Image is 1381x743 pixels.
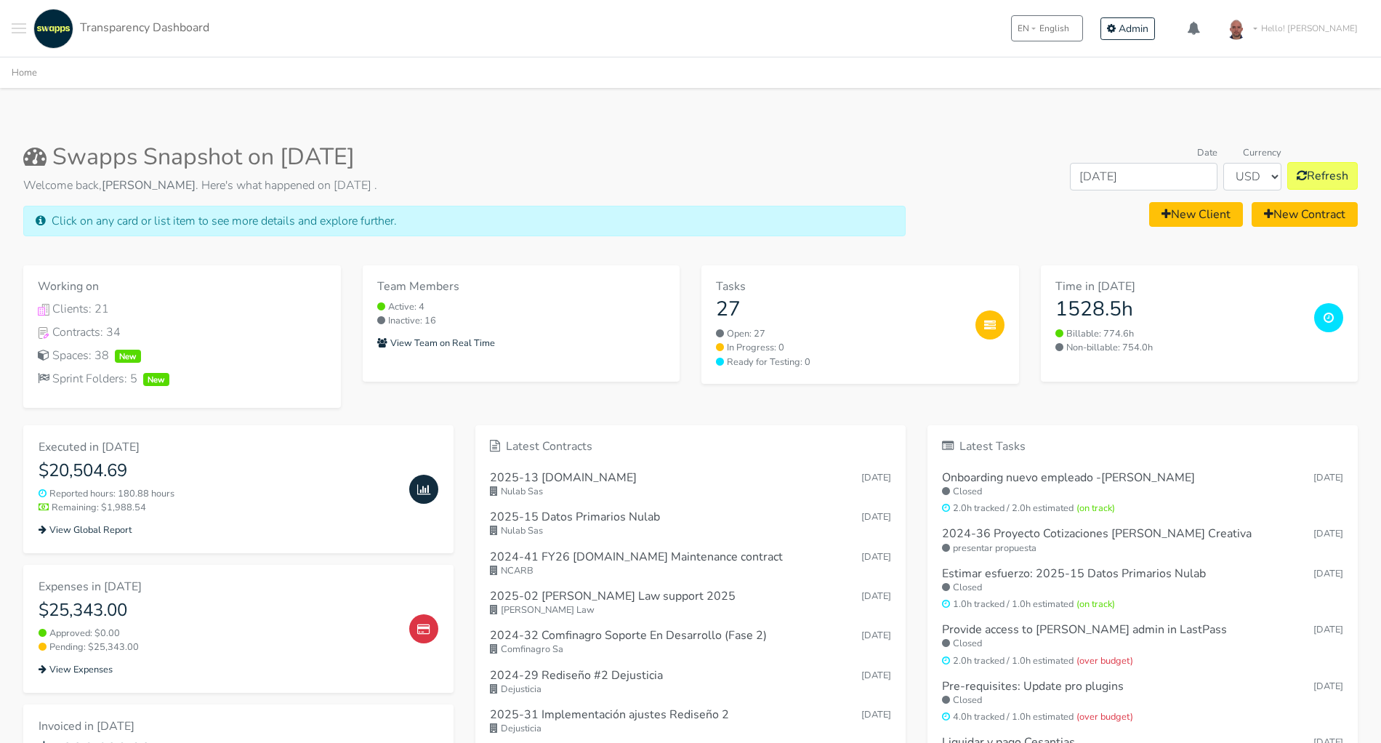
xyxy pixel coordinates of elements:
small: Pending: $25,343.00 [39,640,398,654]
span: Aug 08, 2025 10:59 [861,550,891,563]
a: Sprint Folders: 5New [38,370,326,387]
span: Aug 08, 2025 14:46 [861,510,891,523]
div: Click on any card or list item to see more details and explore further. [23,206,906,236]
small: Dejusticia [490,683,891,696]
small: Approved: $0.00 [39,627,398,640]
label: Date [1197,146,1217,160]
h6: Latest Tasks [942,440,1343,454]
a: 2025-02 [PERSON_NAME] Law support 2025 [DATE] [PERSON_NAME] Law [490,584,891,623]
a: Pre-requisites: Update pro plugins [DATE] Closed 4.0h tracked / 1.0h estimated(over budget) [942,674,1343,731]
h6: Expenses in [DATE] [39,580,398,594]
h6: 2024-29 Rediseño #2 Dejusticia [490,669,663,683]
a: Time in [DATE] 1528.5h Billable: 774.6h Non-billable: 754.0h [1041,265,1358,382]
span: Transparency Dashboard [80,20,209,36]
small: [DATE] [1313,680,1343,694]
span: New [143,373,169,386]
a: 2024-36 Proyecto Cotizaciones [PERSON_NAME] Creativa [DATE] presentar propuesta [942,521,1343,561]
small: View Team on Real Time [377,337,495,350]
small: NCARB [490,564,891,578]
a: Ready for Testing: 0 [716,356,964,369]
small: [PERSON_NAME] Law [490,603,891,617]
a: Estimar esfuerzo: 2025-15 Datos Primarios Nulab [DATE] Closed 1.0h tracked / 1.0h estimated(on tr... [942,561,1343,618]
h6: Estimar esfuerzo: 2025-15 Datos Primarios Nulab [942,567,1206,581]
small: View Global Report [39,523,132,537]
a: Team Members Active: 4 Inactive: 16 View Team on Real Time [363,265,680,382]
h6: Invoiced in [DATE] [39,720,398,734]
button: Refresh [1287,162,1358,190]
small: View Expenses [39,663,113,676]
span: (over budget) [1076,710,1133,723]
div: Clients: 21 [38,300,326,318]
a: 2024-41 FY26 [DOMAIN_NAME] Maintenance contract [DATE] NCARB [490,545,891,584]
img: Clients Icon [38,304,49,316]
small: Nulab Sas [490,485,891,499]
small: [DATE] [1313,527,1343,541]
small: Closed [942,637,1343,651]
h3: 1528.5h [1055,297,1303,322]
h6: 2024-32 Comfinagro Soporte En Desarrollo (Fase 2) [490,629,767,643]
small: Nulab Sas [490,524,891,538]
h6: Onboarding nuevo empleado -[PERSON_NAME] [942,471,1195,485]
a: Executed in [DATE] $20,504.69 Reported hours: 180.88 hours Remaining: $1,988.54 View Global Report [23,425,454,553]
small: Remaining: $1,988.54 [39,501,398,515]
small: Inactive: 16 [377,314,666,328]
small: 4.0h tracked / 1.0h estimated [942,710,1343,724]
img: Contracts Icon [38,327,49,339]
a: New Client [1149,202,1243,227]
a: Contracts IconContracts: 34 [38,324,326,341]
a: Tasks 27 [716,280,964,321]
small: 2.0h tracked / 2.0h estimated [942,502,1343,515]
span: Jul 31, 2025 11:30 [861,708,891,721]
h6: Executed in [DATE] [39,441,398,454]
span: Admin [1119,22,1148,36]
h6: 2024-41 FY26 [DOMAIN_NAME] Maintenance contract [490,550,783,564]
div: Sprint Folders: 5 [38,370,326,387]
span: New [115,350,141,363]
h6: Latest Contracts [490,440,891,454]
button: Toggle navigation menu [12,9,26,49]
span: (over budget) [1076,654,1133,667]
span: Hello! [PERSON_NAME] [1261,22,1358,35]
img: swapps-linkedin-v2.jpg [33,9,73,49]
h6: 2025-02 [PERSON_NAME] Law support 2025 [490,590,736,603]
h6: 2025-31 Implementación ajustes Rediseño 2 [490,708,729,722]
h6: 2024-36 Proyecto Cotizaciones [PERSON_NAME] Creativa [942,527,1252,541]
a: Expenses in [DATE] $25,343.00 Approved: $0.00 Pending: $25,343.00 View Expenses [23,565,454,693]
label: Currency [1243,146,1281,160]
small: Comfinagro Sa [490,643,891,656]
h4: $25,343.00 [39,600,398,621]
span: (on track) [1076,502,1115,515]
a: Transparency Dashboard [30,9,209,49]
a: Open: 27 [716,327,964,341]
strong: [PERSON_NAME] [102,177,196,193]
small: Active: 4 [377,300,666,314]
span: (on track) [1076,598,1115,611]
small: Closed [942,485,1343,499]
small: [DATE] [1313,623,1343,637]
small: presentar propuesta [942,542,1343,555]
a: 2025-31 Implementación ajustes Rediseño 2 [DATE] Dejusticia [490,702,891,742]
p: Welcome back, . Here's what happened on [DATE] . [23,177,906,194]
a: Home [12,66,37,79]
h3: 27 [716,297,964,322]
span: Jul 31, 2025 12:10 [861,629,891,642]
small: Reported hours: 180.88 hours [39,487,398,501]
button: ENEnglish [1011,15,1083,41]
h6: Pre-requisites: Update pro plugins [942,680,1124,694]
h6: Time in [DATE] [1055,280,1303,294]
a: Admin [1100,17,1155,40]
small: 1.0h tracked / 1.0h estimated [942,598,1343,611]
span: Aug 04, 2025 15:05 [861,590,891,603]
a: In Progress: 0 [716,341,964,355]
a: 2024-32 Comfinagro Soporte En Desarrollo (Fase 2) [DATE] Comfinagro Sa [490,623,891,662]
span: Aug 08, 2025 14:55 [861,471,891,484]
div: Contracts: 34 [38,324,326,341]
small: Dejusticia [490,722,891,736]
small: Billable: 774.6h [1055,327,1303,341]
h4: $20,504.69 [39,460,398,481]
h6: Provide access to [PERSON_NAME] admin in LastPass [942,623,1227,637]
small: [DATE] [1313,471,1343,485]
